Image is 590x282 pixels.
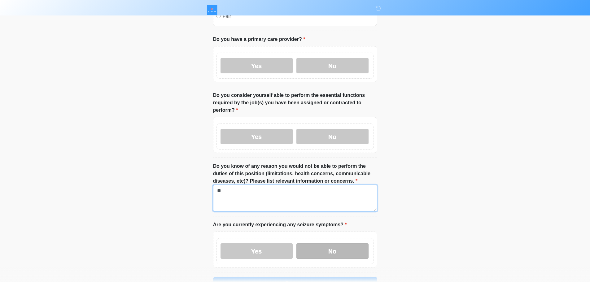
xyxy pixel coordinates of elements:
[213,163,377,185] label: Do you know of any reason you would not be able to perform the duties of this position (limitatio...
[296,58,369,73] label: No
[213,92,377,114] label: Do you consider yourself able to perform the essential functions required by the job(s) you have ...
[207,5,217,15] img: ESHYFT Logo
[221,243,293,259] label: Yes
[213,36,305,43] label: Do you have a primary care provider?
[221,58,293,73] label: Yes
[296,243,369,259] label: No
[221,129,293,144] label: Yes
[213,221,347,228] label: Are you currently experiencing any seizure symptoms?
[296,129,369,144] label: No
